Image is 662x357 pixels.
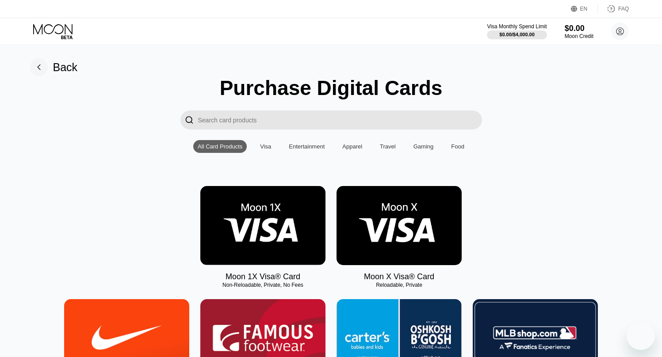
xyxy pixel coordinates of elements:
div: Visa Monthly Spend Limit$0.00/$4,000.00 [487,23,547,39]
div: Travel [380,143,396,150]
iframe: Button to launch messaging window [627,322,655,350]
div: EN [580,6,588,12]
div: FAQ [618,6,629,12]
div: Travel [375,140,400,153]
div: Visa [260,143,271,150]
div: Apparel [342,143,362,150]
div: Reloadable, Private [337,282,462,288]
div: Moon X Visa® Card [364,272,434,281]
div:  [180,110,198,129]
div: All Card Products [193,140,247,153]
div: Gaming [413,143,434,150]
div: Visa [256,140,276,153]
div: Back [53,61,78,74]
div: $0.00Moon Credit [565,24,593,39]
div: Entertainment [289,143,325,150]
div: Non-Reloadable, Private, No Fees [200,282,325,288]
div: Entertainment [284,140,329,153]
div: Purchase Digital Cards [220,76,443,100]
div: Food [447,140,469,153]
div: Back [30,58,78,76]
div: Apparel [338,140,367,153]
div: Food [451,143,464,150]
div: EN [571,4,598,13]
div: All Card Products [198,143,242,150]
div:  [185,115,194,125]
div: FAQ [598,4,629,13]
div: Gaming [409,140,438,153]
div: Moon Credit [565,33,593,39]
div: Moon 1X Visa® Card [226,272,300,281]
div: Visa Monthly Spend Limit [487,23,547,30]
div: $0.00 [565,24,593,33]
div: $0.00 / $4,000.00 [499,32,535,37]
input: Search card products [198,110,482,129]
